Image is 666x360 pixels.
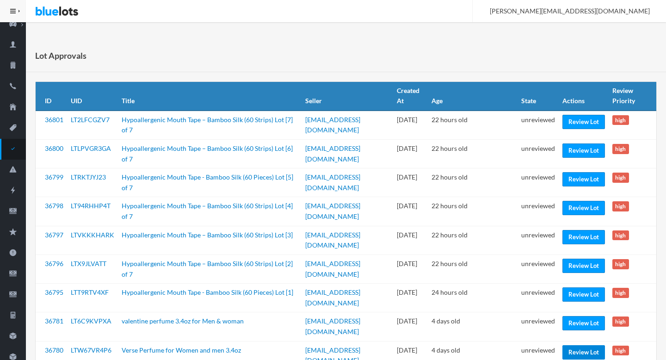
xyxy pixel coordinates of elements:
a: Hypoallergenic Mouth Tape – Bamboo Silk (60 Strips) Lot [6] of 7 [122,144,293,163]
td: [DATE] [393,312,428,341]
th: Actions [559,82,609,111]
td: 22 hours old [428,254,518,283]
a: 36799 [45,173,63,181]
th: State [518,82,559,111]
td: [DATE] [393,254,428,283]
a: Hypoallergenic Mouth Tape - Bamboo Silk (60 Pieces) Lot [1] [122,288,293,296]
td: 24 hours old [428,284,518,312]
td: unreviewed [518,312,559,341]
td: [DATE] [393,168,428,197]
a: [EMAIL_ADDRESS][DOMAIN_NAME] [305,231,360,249]
a: Hypoallergenic Mouth Tape – Bamboo Silk (60 Strips) Lot [3] [122,231,293,239]
a: 36780 [45,346,63,354]
td: 22 hours old [428,226,518,254]
span: high [612,230,629,241]
td: 22 hours old [428,140,518,168]
td: [DATE] [393,284,428,312]
td: unreviewed [518,226,559,254]
a: Hypoallergenic Mouth Tape – Bamboo Silk (60 Strips) Lot [7] of 7 [122,116,293,134]
a: LTT9RTV4XF [71,288,109,296]
a: Review Lot [562,143,605,158]
a: 36781 [45,317,63,325]
a: Verse Perfume for Women and men 3.4oz [122,346,241,354]
a: 36796 [45,260,63,267]
a: Hypoallergenic Mouth Tape – Bamboo Silk (60 Strips) Lot [2] of 7 [122,260,293,278]
a: 36801 [45,116,63,124]
a: [EMAIL_ADDRESS][DOMAIN_NAME] [305,202,360,220]
span: high [612,288,629,298]
a: Review Lot [562,201,605,215]
td: 4 days old [428,312,518,341]
a: Review Lot [562,287,605,302]
th: ID [36,82,67,111]
td: 22 hours old [428,168,518,197]
a: Review Lot [562,316,605,330]
td: [DATE] [393,140,428,168]
a: [EMAIL_ADDRESS][DOMAIN_NAME] [305,260,360,278]
a: LTW67VR4P6 [71,346,111,354]
th: Created At [393,82,428,111]
td: unreviewed [518,168,559,197]
td: 22 hours old [428,111,518,140]
a: LT2LFCGZV7 [71,116,110,124]
a: 36798 [45,202,63,210]
td: [DATE] [393,197,428,226]
a: 36797 [45,231,63,239]
td: unreviewed [518,140,559,168]
span: high [612,346,629,356]
th: Age [428,82,518,111]
a: Hypoallergenic Mouth Tape - Bamboo Silk (60 Pieces) Lot [5] of 7 [122,173,293,192]
span: high [612,173,629,183]
th: Review Priority [609,82,656,111]
a: valentine perfume 3.4oz for Men & woman [122,317,244,325]
td: unreviewed [518,254,559,283]
a: 36795 [45,288,63,296]
a: Review Lot [562,259,605,273]
a: 36800 [45,144,63,152]
td: 22 hours old [428,197,518,226]
span: high [612,259,629,269]
a: Review Lot [562,172,605,186]
td: unreviewed [518,284,559,312]
a: Review Lot [562,115,605,129]
a: LT6C9KVPXA [71,317,111,325]
a: Hypoallergenic Mouth Tape – Bamboo Silk (60 Strips) Lot [4] of 7 [122,202,293,220]
span: high [612,201,629,211]
a: LTRKTJYJ23 [71,173,106,181]
td: unreviewed [518,111,559,140]
span: high [612,115,629,125]
span: high [612,317,629,327]
a: LTLPVGR3GA [71,144,111,152]
th: Seller [302,82,393,111]
td: [DATE] [393,226,428,254]
th: Title [118,82,302,111]
a: [EMAIL_ADDRESS][DOMAIN_NAME] [305,144,360,163]
a: LTX9JLVATT [71,260,106,267]
a: Review Lot [562,345,605,360]
a: LTVKKKHARK [71,231,114,239]
th: UID [67,82,118,111]
span: high [612,144,629,154]
td: [DATE] [393,111,428,140]
a: [EMAIL_ADDRESS][DOMAIN_NAME] [305,116,360,134]
a: [EMAIL_ADDRESS][DOMAIN_NAME] [305,173,360,192]
a: [EMAIL_ADDRESS][DOMAIN_NAME] [305,288,360,307]
h1: Lot Approvals [35,49,86,62]
a: Review Lot [562,230,605,244]
td: unreviewed [518,197,559,226]
a: LT94RHHP4T [71,202,111,210]
span: [PERSON_NAME][EMAIL_ADDRESS][DOMAIN_NAME] [480,7,650,15]
a: [EMAIL_ADDRESS][DOMAIN_NAME] [305,317,360,335]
